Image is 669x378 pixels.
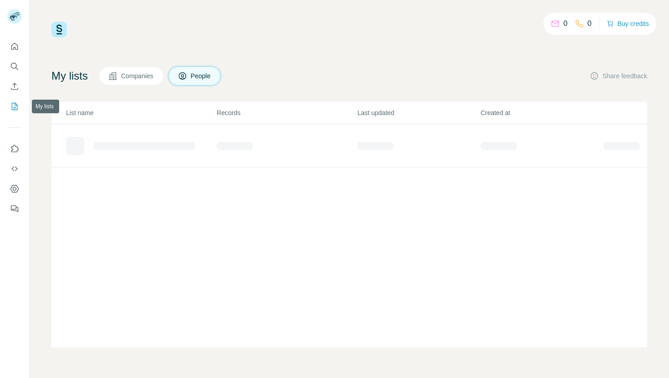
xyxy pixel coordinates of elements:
p: Created at [481,108,603,117]
button: Share feedback [590,71,647,81]
button: Feedback [7,201,22,217]
button: Enrich CSV [7,78,22,95]
button: Use Surfe on LinkedIn [7,141,22,157]
button: Search [7,58,22,75]
button: Use Surfe API [7,161,22,177]
span: People [191,71,212,81]
p: 0 [563,18,568,29]
span: Companies [121,71,154,81]
img: Surfe Logo [51,22,67,37]
button: My lists [7,98,22,115]
p: 0 [588,18,592,29]
p: List name [66,108,216,117]
p: Last updated [357,108,479,117]
button: Quick start [7,38,22,55]
h4: My lists [51,69,88,83]
button: Buy credits [607,17,649,30]
button: Dashboard [7,181,22,197]
p: Records [217,108,356,117]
